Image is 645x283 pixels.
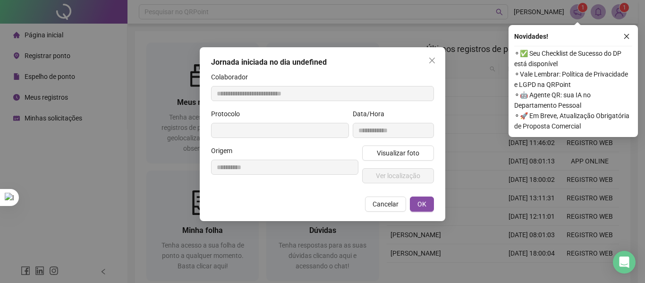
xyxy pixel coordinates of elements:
[362,168,434,183] button: Ver localização
[410,197,434,212] button: OK
[514,69,632,90] span: ⚬ Vale Lembrar: Política de Privacidade e LGPD na QRPoint
[362,146,434,161] button: Visualizar foto
[428,57,436,64] span: close
[613,251,636,274] div: Open Intercom Messenger
[211,57,434,68] div: Jornada iniciada no dia undefined
[365,197,406,212] button: Cancelar
[417,199,426,209] span: OK
[377,148,419,158] span: Visualizar foto
[373,199,399,209] span: Cancelar
[623,33,630,40] span: close
[353,109,390,119] label: Data/Hora
[211,146,238,156] label: Origem
[211,72,254,82] label: Colaborador
[514,90,632,111] span: ⚬ 🤖 Agente QR: sua IA no Departamento Pessoal
[514,111,632,131] span: ⚬ 🚀 Em Breve, Atualização Obrigatória de Proposta Comercial
[514,48,632,69] span: ⚬ ✅ Seu Checklist de Sucesso do DP está disponível
[514,31,548,42] span: Novidades !
[424,53,440,68] button: Close
[211,109,246,119] label: Protocolo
